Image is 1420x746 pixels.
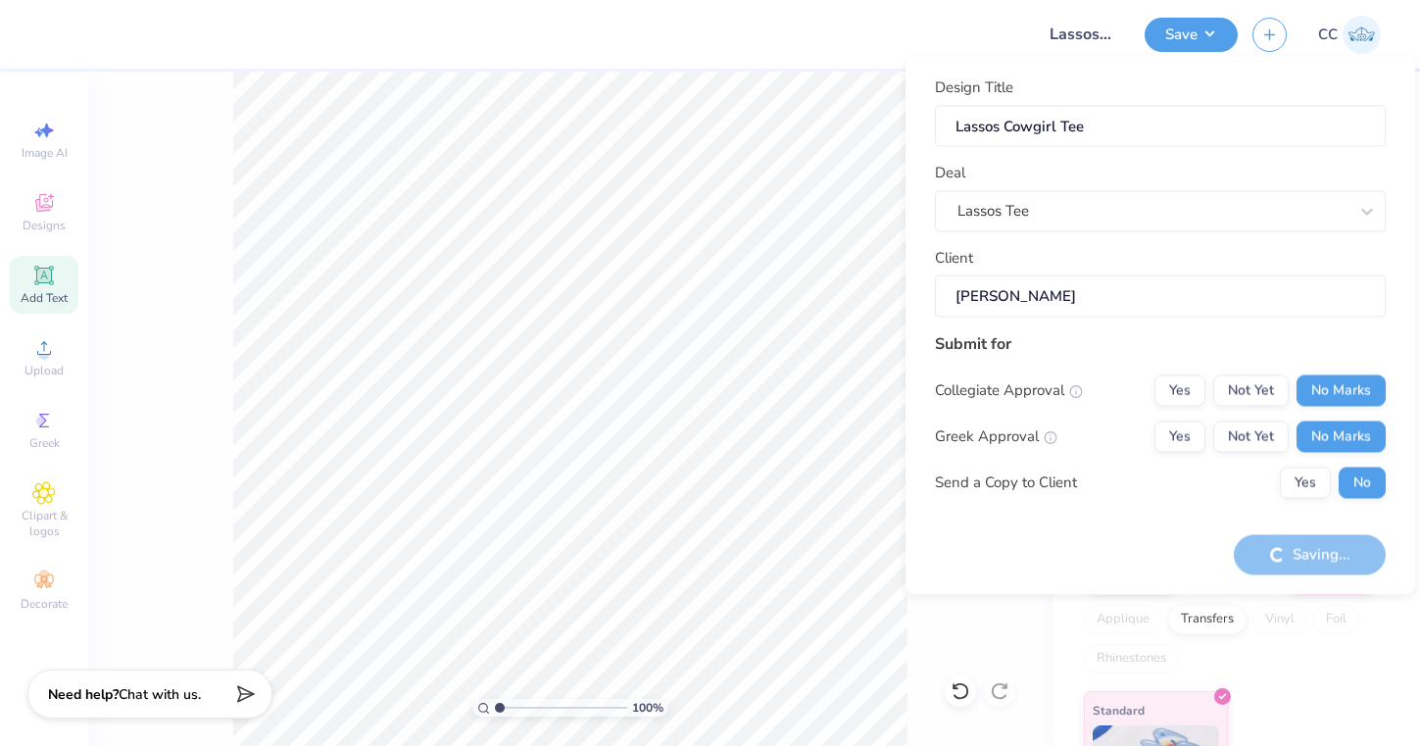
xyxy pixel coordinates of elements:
button: Yes [1280,467,1331,498]
span: Image AI [22,145,68,161]
div: Submit for [935,331,1386,355]
span: Chat with us. [119,685,201,704]
span: Upload [24,363,64,378]
input: e.g. Ethan Linker [935,275,1386,318]
button: Yes [1154,421,1205,452]
label: Design Title [935,76,1013,99]
div: Applique [1084,605,1162,634]
label: Deal [935,162,965,184]
div: Transfers [1168,605,1247,634]
input: Untitled Design [1034,15,1130,54]
span: Clipart & logos [10,508,78,539]
div: Send a Copy to Client [935,472,1077,494]
div: Foil [1313,605,1359,634]
span: Designs [23,218,66,233]
span: Decorate [21,596,68,612]
span: 100 % [632,699,663,717]
button: Not Yet [1213,421,1289,452]
span: Add Text [21,290,68,306]
a: CC [1318,16,1381,54]
span: CC [1318,24,1338,46]
div: Greek Approval [935,425,1057,448]
span: Standard [1093,700,1145,721]
button: No Marks [1297,421,1386,452]
div: Vinyl [1252,605,1307,634]
button: No [1339,467,1386,498]
strong: Need help? [48,685,119,704]
label: Client [935,246,973,269]
button: Save [1145,18,1238,52]
span: Greek [29,435,60,451]
img: Camille Colpoys [1343,16,1381,54]
button: No Marks [1297,374,1386,406]
button: Yes [1154,374,1205,406]
div: Collegiate Approval [935,379,1083,402]
div: Rhinestones [1084,644,1179,673]
button: Not Yet [1213,374,1289,406]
